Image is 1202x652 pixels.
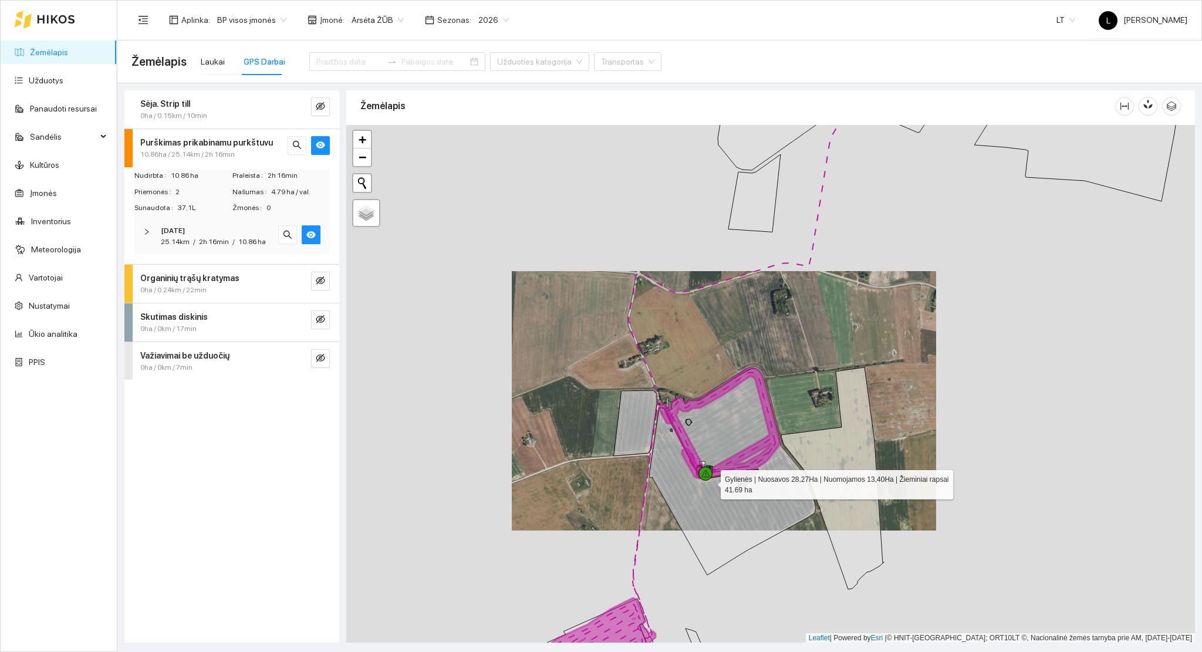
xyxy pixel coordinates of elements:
[134,187,175,198] span: Priemonės
[29,357,45,367] a: PPIS
[232,187,271,198] span: Našumas
[138,15,148,25] span: menu-fold
[1115,97,1134,116] button: column-width
[316,55,383,68] input: Pradžios data
[29,76,63,85] a: Užduotys
[232,170,268,181] span: Praleista
[308,15,317,25] span: shop
[871,634,883,642] a: Esri
[140,273,239,283] strong: Organinių trąšų kratymas
[1099,15,1187,25] span: [PERSON_NAME]
[311,272,330,290] button: eye-invisible
[1116,102,1133,111] span: column-width
[316,102,325,113] span: eye-invisible
[30,188,57,198] a: Įmonės
[353,148,371,166] a: Zoom out
[169,15,178,25] span: layout
[171,170,231,181] span: 10.86 ha
[124,342,339,380] div: Važiavimai be užduočių0ha / 0km / 7mineye-invisible
[143,228,150,235] span: right
[288,136,306,155] button: search
[268,170,329,181] span: 2h 16min
[29,329,77,339] a: Ūkio analitika
[131,8,155,32] button: menu-fold
[201,55,225,68] div: Laukai
[140,323,197,335] span: 0ha / 0km / 17min
[359,150,366,164] span: −
[316,315,325,326] span: eye-invisible
[360,89,1115,123] div: Žemėlapis
[181,13,210,26] span: Aplinka :
[134,202,178,214] span: Sunaudota
[320,13,345,26] span: Įmonė :
[134,218,330,255] div: [DATE]25.14km/2h 16min/10.86 hasearcheye
[232,202,266,214] span: Žmonės
[244,55,285,68] div: GPS Darbai
[271,187,329,198] span: 4.79 ha / val.
[124,303,339,342] div: Skutimas diskinis0ha / 0km / 17mineye-invisible
[266,202,329,214] span: 0
[140,99,190,109] strong: Sėja. Strip till
[1106,11,1110,30] span: L
[30,48,68,57] a: Žemėlapis
[437,13,471,26] span: Sezonas :
[353,174,371,192] button: Initiate a new search
[140,351,229,360] strong: Važiavimai be užduočių
[238,238,266,246] span: 10.86 ha
[31,217,71,226] a: Inventorius
[30,125,97,148] span: Sandėlis
[401,55,468,68] input: Pabaigos data
[31,245,81,254] a: Meteorologija
[124,129,339,167] div: Purškimas prikabinamu purkštuvu10.86ha / 25.14km / 2h 16minsearcheye
[316,276,325,287] span: eye-invisible
[30,104,97,113] a: Panaudoti resursai
[175,187,231,198] span: 2
[311,310,330,329] button: eye-invisible
[316,140,325,151] span: eye
[353,131,371,148] a: Zoom in
[140,312,208,322] strong: Skutimas diskinis
[199,238,229,246] span: 2h 16min
[1056,11,1075,29] span: LT
[193,238,195,246] span: /
[124,265,339,303] div: Organinių trąšų kratymas0ha / 0.24km / 22mineye-invisible
[311,97,330,116] button: eye-invisible
[316,353,325,364] span: eye-invisible
[140,362,193,373] span: 0ha / 0km / 7min
[306,230,316,241] span: eye
[311,349,330,368] button: eye-invisible
[217,11,286,29] span: BP visos įmonės
[302,225,320,244] button: eye
[478,11,509,29] span: 2026
[30,160,59,170] a: Kultūros
[387,57,397,66] span: to
[311,136,330,155] button: eye
[29,273,63,282] a: Vartotojai
[131,52,187,71] span: Žemėlapis
[885,634,887,642] span: |
[124,90,339,129] div: Sėja. Strip till0ha / 0.15km / 10mineye-invisible
[809,634,830,642] a: Leaflet
[178,202,231,214] span: 37.1L
[359,132,366,147] span: +
[140,110,207,121] span: 0ha / 0.15km / 10min
[806,633,1195,643] div: | Powered by © HNIT-[GEOGRAPHIC_DATA]; ORT10LT ©, Nacionalinė žemės tarnyba prie AM, [DATE]-[DATE]
[425,15,434,25] span: calendar
[352,11,404,29] span: Arsėta ŽŪB
[29,301,70,310] a: Nustatymai
[140,149,235,160] span: 10.86ha / 25.14km / 2h 16min
[387,57,397,66] span: swap-right
[134,170,171,181] span: Nudirbta
[353,200,379,226] a: Layers
[161,227,185,235] strong: [DATE]
[140,285,207,296] span: 0ha / 0.24km / 22min
[278,225,297,244] button: search
[140,138,273,147] strong: Purškimas prikabinamu purkštuvu
[232,238,235,246] span: /
[161,238,190,246] span: 25.14km
[283,230,292,241] span: search
[292,140,302,151] span: search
